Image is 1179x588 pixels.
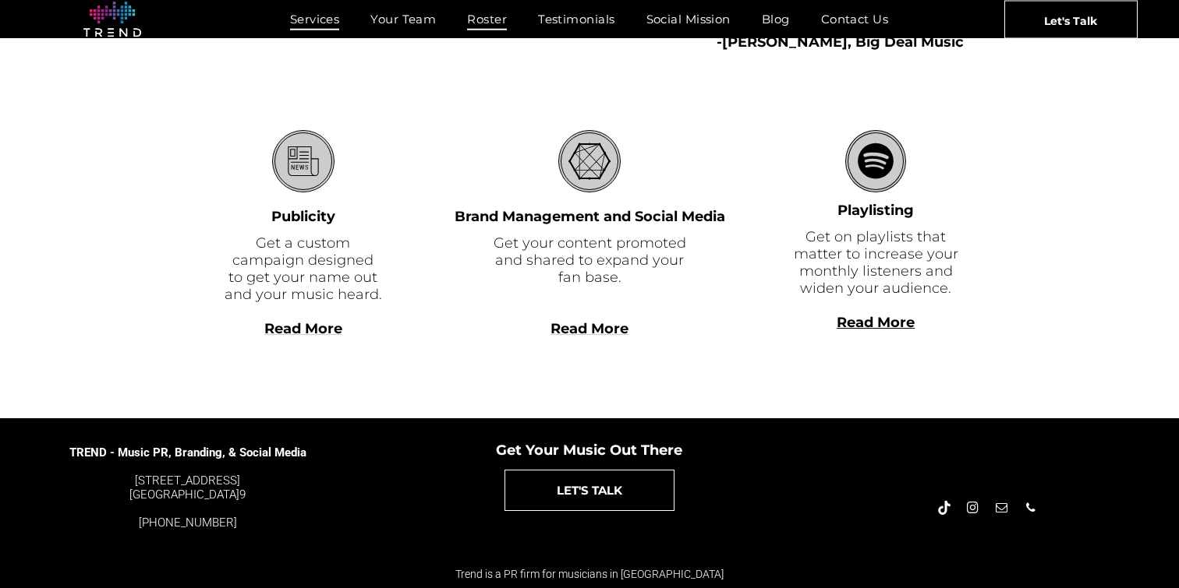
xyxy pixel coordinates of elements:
[717,33,964,51] b: -[PERSON_NAME], Big Deal Music
[129,474,240,502] font: [STREET_ADDRESS] [GEOGRAPHIC_DATA]
[551,320,628,337] a: Read More
[455,568,724,580] span: Trend is a PR firm for musicians in [GEOGRAPHIC_DATA]
[794,228,958,297] font: Get on playlists that matter to increase your monthly listeners and widen your audience.
[746,8,805,30] a: Blog
[139,516,237,530] a: [PHONE_NUMBER]
[788,331,964,348] div: Read More
[264,320,342,337] a: Read More
[522,8,630,30] a: Testimonials
[837,202,914,219] font: Playlisting
[271,208,335,225] font: Publicity
[355,8,451,30] a: Your Team
[898,407,1179,588] iframe: Chat Widget
[274,8,356,30] a: Services
[837,314,915,331] a: Read More
[805,8,905,30] a: Contact Us
[631,8,746,30] a: Social Mission
[83,2,141,37] img: logo
[225,234,382,303] font: Get a custom campaign designed to get your name out and your music heard.
[451,8,522,30] a: Roster
[467,8,507,30] span: Roster
[69,445,306,459] span: TREND - Music PR, Branding, & Social Media
[557,470,622,510] span: LET'S TALK
[496,442,682,459] span: Get Your Music Out There
[505,470,674,511] a: LET'S TALK
[69,474,307,502] div: 9
[494,234,686,286] font: Get your content promoted and shared to expand your fan base.
[1044,1,1097,40] span: Let's Talk
[455,208,725,225] font: Brand Management and Social Media
[129,474,240,502] a: [STREET_ADDRESS][GEOGRAPHIC_DATA]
